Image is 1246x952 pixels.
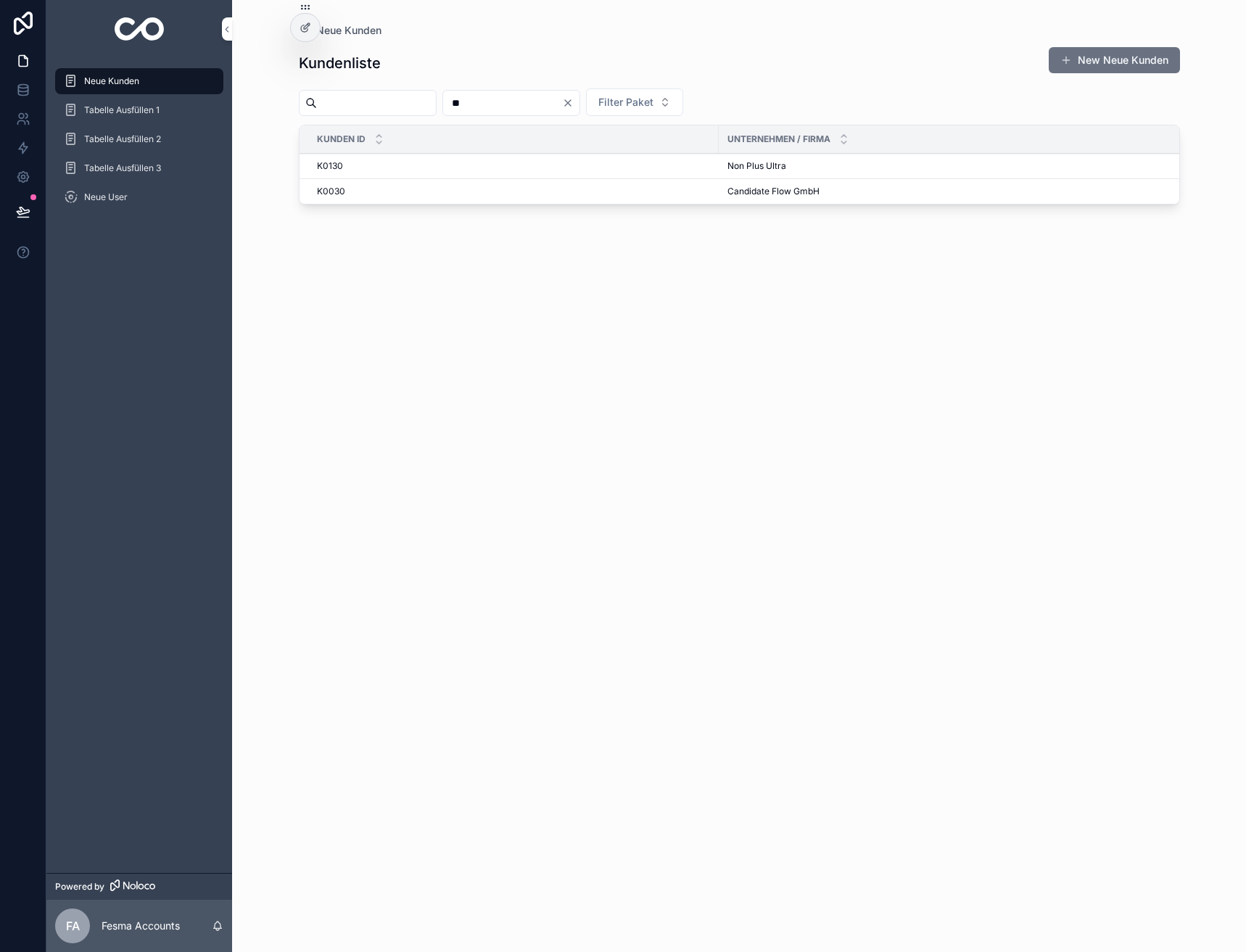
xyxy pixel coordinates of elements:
[46,873,232,900] a: Powered by
[562,97,579,109] button: Clear
[84,133,161,145] span: Tabelle Ausfüllen 2
[586,88,683,116] button: Select Button
[299,53,381,73] h1: Kundenliste
[1049,47,1180,73] button: New Neue Kunden
[102,919,180,933] p: Fesma Accounts
[317,186,345,197] span: K0030
[66,917,80,935] span: FA
[55,126,223,152] a: Tabelle Ausfüllen 2
[317,160,343,172] span: K0130
[46,58,232,229] div: scrollable content
[55,68,223,94] a: Neue Kunden
[55,97,223,123] a: Tabelle Ausfüllen 1
[115,17,165,41] img: App logo
[727,186,820,197] span: Candidate Flow GmbH
[598,95,653,109] span: Filter Paket
[317,186,710,197] a: K0030
[727,160,1193,172] a: Non Plus Ultra
[55,155,223,181] a: Tabelle Ausfüllen 3
[727,160,786,172] span: Non Plus Ultra
[84,162,161,174] span: Tabelle Ausfüllen 3
[316,23,381,38] span: Neue Kunden
[317,160,710,172] a: K0130
[84,75,139,87] span: Neue Kunden
[55,184,223,210] a: Neue User
[55,881,104,893] span: Powered by
[84,104,160,116] span: Tabelle Ausfüllen 1
[317,133,366,145] span: Kunden ID
[299,23,381,38] a: Neue Kunden
[84,191,128,203] span: Neue User
[727,133,830,145] span: Unternehmen / Firma
[727,186,1193,197] a: Candidate Flow GmbH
